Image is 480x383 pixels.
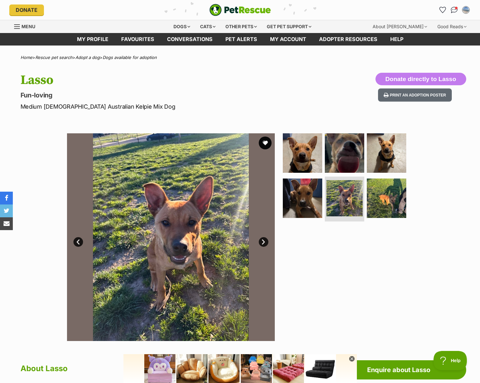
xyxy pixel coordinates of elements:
[368,20,432,33] div: About [PERSON_NAME]
[115,33,161,46] a: Favourites
[259,137,272,149] button: favourite
[463,7,469,13] img: Roanna profile pic
[438,5,448,15] a: Favourites
[4,55,476,60] div: > > >
[21,91,292,100] p: Fun-loving
[21,73,292,87] h1: Lasso
[262,20,316,33] div: Get pet support
[161,33,219,46] a: conversations
[21,362,285,376] h2: About Lasso
[75,55,100,60] a: Adopt a dog
[209,4,271,16] a: PetRescue
[283,133,322,173] img: Photo of Lasso
[325,133,364,173] img: Photo of Lasso
[326,180,363,216] img: Photo of Lasso
[219,33,264,46] a: Pet alerts
[384,33,410,46] a: Help
[221,20,261,33] div: Other pets
[67,133,275,341] img: Photo of Lasso
[21,102,292,111] p: Medium [DEMOGRAPHIC_DATA] Australian Kelpie Mix Dog
[367,133,406,173] img: Photo of Lasso
[103,55,157,60] a: Dogs available for adoption
[375,73,466,86] button: Donate directly to Lasso
[169,20,195,33] div: Dogs
[14,20,40,32] a: Menu
[196,20,220,33] div: Cats
[73,237,83,247] a: Prev
[71,33,115,46] a: My profile
[451,7,458,13] img: chat-41dd97257d64d25036548639549fe6c8038ab92f7586957e7f3b1b290dea8141.svg
[283,179,322,218] img: Photo of Lasso
[378,88,452,102] button: Print an adoption poster
[21,55,32,60] a: Home
[9,4,44,15] a: Donate
[449,5,459,15] a: Conversations
[438,5,471,15] ul: Account quick links
[21,24,35,29] span: Menu
[461,5,471,15] button: My account
[433,20,471,33] div: Good Reads
[264,33,313,46] a: My account
[313,33,384,46] a: Adopter resources
[259,237,268,247] a: Next
[209,4,271,16] img: logo-e224e6f780fb5917bec1dbf3a21bbac754714ae5b6737aabdf751b685950b380.svg
[434,351,467,370] iframe: Help Scout Beacon - Open
[367,179,406,218] img: Photo of Lasso
[332,360,466,379] a: Enquire about Lasso
[35,55,72,60] a: Rescue pet search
